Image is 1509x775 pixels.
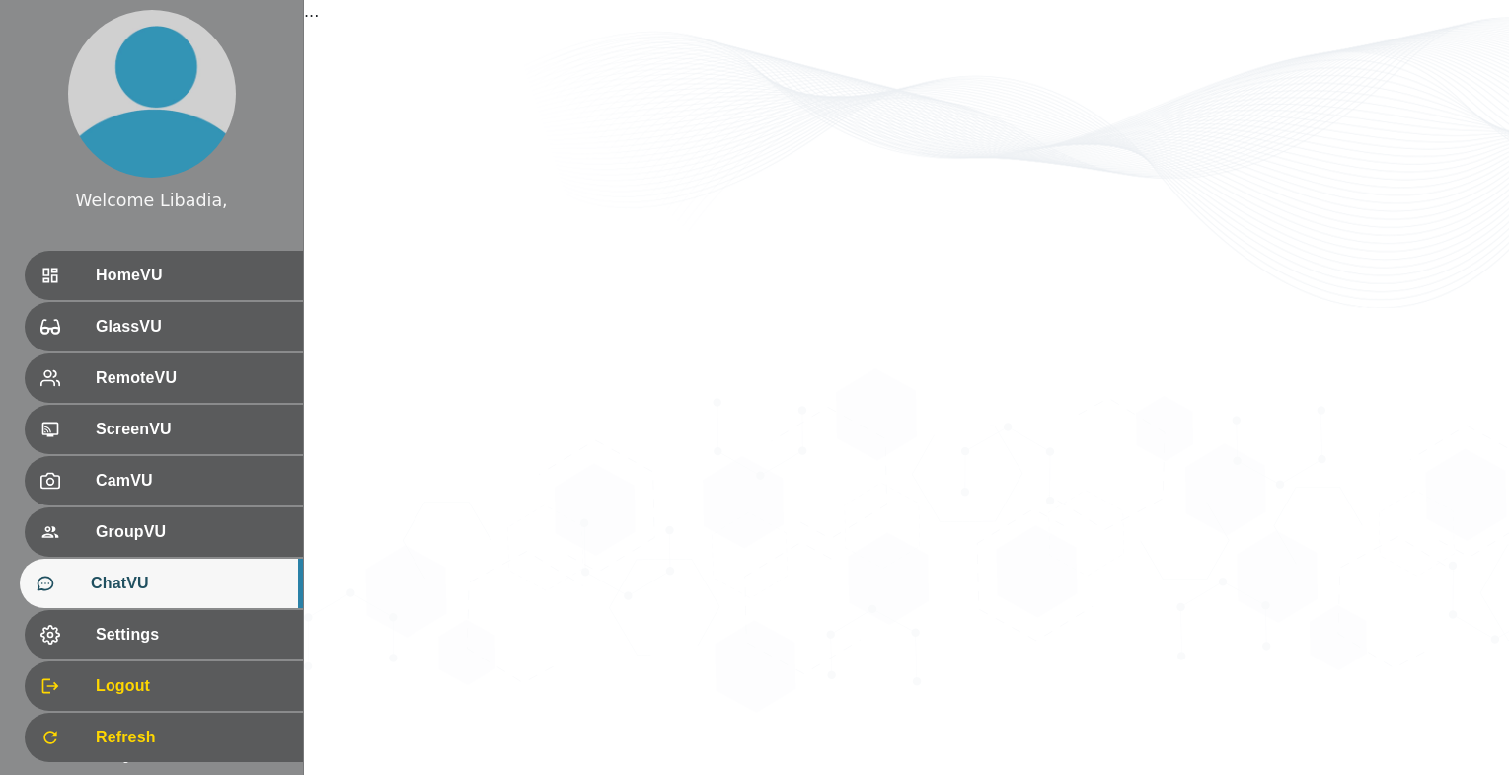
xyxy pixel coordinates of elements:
[25,713,303,762] div: Refresh
[96,623,287,647] span: Settings
[91,572,287,595] span: ChatVU
[96,366,287,390] span: RemoteVU
[96,469,287,493] span: CamVU
[96,264,287,287] span: HomeVU
[96,418,287,441] span: ScreenVU
[25,405,303,454] div: ScreenVU
[25,353,303,403] div: RemoteVU
[75,188,227,213] div: Welcome Libadia,
[25,456,303,505] div: CamVU
[25,661,303,711] div: Logout
[25,302,303,351] div: GlassVU
[25,507,303,557] div: GroupVU
[68,10,236,178] img: profile.png
[96,674,287,698] span: Logout
[96,315,287,339] span: GlassVU
[20,559,303,608] div: ChatVU
[96,520,287,544] span: GroupVU
[25,251,303,300] div: HomeVU
[96,726,287,749] span: Refresh
[25,610,303,659] div: Settings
